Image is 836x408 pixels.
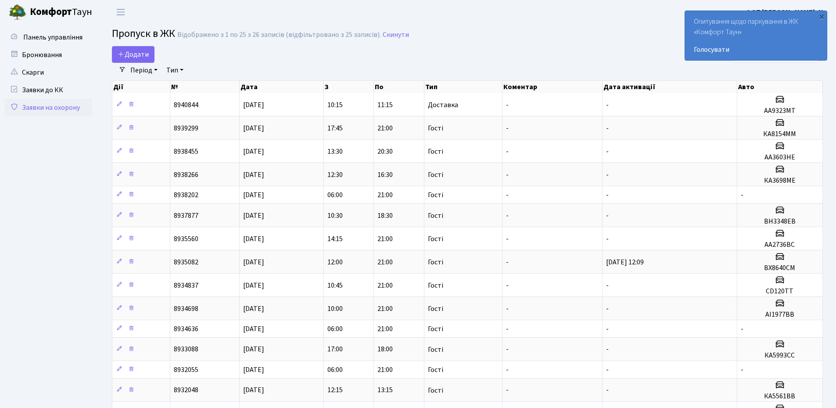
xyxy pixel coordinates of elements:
[243,123,264,133] span: [DATE]
[327,123,343,133] span: 17:45
[817,12,826,21] div: ×
[377,345,393,354] span: 18:00
[741,311,819,319] h5: АІ1977ВВ
[606,123,609,133] span: -
[327,365,343,375] span: 06:00
[243,100,264,110] span: [DATE]
[30,5,92,20] span: Таун
[377,365,393,375] span: 21:00
[502,81,603,93] th: Коментар
[174,100,198,110] span: 8940844
[327,234,343,244] span: 14:15
[4,99,92,116] a: Заявки на охорону
[243,257,264,267] span: [DATE]
[741,264,819,272] h5: ВХ8640СМ
[685,11,827,60] div: Опитування щодо паркування в ЖК «Комфорт Таун»
[424,81,502,93] th: Тип
[606,386,609,395] span: -
[428,387,443,394] span: Гості
[741,324,743,334] span: -
[606,365,609,375] span: -
[374,81,424,93] th: По
[737,81,823,93] th: Авто
[606,147,609,156] span: -
[428,305,443,312] span: Гості
[506,365,509,375] span: -
[377,211,393,220] span: 18:30
[606,345,609,354] span: -
[741,351,819,360] h5: КА5993СС
[327,190,343,200] span: 06:00
[506,257,509,267] span: -
[741,392,819,401] h5: КА5561ВВ
[606,281,609,290] span: -
[118,50,149,59] span: Додати
[428,235,443,242] span: Гості
[174,123,198,133] span: 8939299
[606,211,609,220] span: -
[506,147,509,156] span: -
[506,100,509,110] span: -
[174,324,198,334] span: 8934636
[174,257,198,267] span: 8935082
[110,5,132,19] button: Переключити навігацію
[746,7,825,17] b: ФОП [PERSON_NAME]. Н.
[741,217,819,226] h5: ВН3348ЕВ
[428,148,443,155] span: Гості
[23,32,83,42] span: Панель управління
[174,234,198,244] span: 8935560
[506,234,509,244] span: -
[327,281,343,290] span: 10:45
[506,281,509,290] span: -
[4,64,92,81] a: Скарги
[606,234,609,244] span: -
[112,26,175,41] span: Пропуск в ЖК
[174,386,198,395] span: 8932048
[606,304,609,314] span: -
[112,81,170,93] th: Дії
[377,170,393,180] span: 16:30
[327,386,343,395] span: 12:15
[324,81,374,93] th: З
[243,234,264,244] span: [DATE]
[243,324,264,334] span: [DATE]
[174,147,198,156] span: 8938455
[428,171,443,178] span: Гості
[741,130,819,138] h5: КА8154ММ
[243,281,264,290] span: [DATE]
[9,4,26,21] img: logo.png
[741,177,819,185] h5: КА3698МЕ
[506,324,509,334] span: -
[428,325,443,332] span: Гості
[174,170,198,180] span: 8938266
[603,81,737,93] th: Дата активації
[428,101,458,108] span: Доставка
[327,147,343,156] span: 13:30
[163,63,187,78] a: Тип
[243,386,264,395] span: [DATE]
[428,125,443,132] span: Гості
[377,190,393,200] span: 21:00
[174,345,198,354] span: 8933088
[327,345,343,354] span: 17:00
[741,153,819,162] h5: АА3603НЕ
[377,100,393,110] span: 11:15
[327,100,343,110] span: 10:15
[112,46,154,63] a: Додати
[174,190,198,200] span: 8938202
[428,259,443,266] span: Гості
[377,386,393,395] span: 13:15
[30,5,72,19] b: Комфорт
[327,211,343,220] span: 10:30
[4,46,92,64] a: Бронювання
[606,257,644,267] span: [DATE] 12:09
[741,107,819,115] h5: АА9323МТ
[243,304,264,314] span: [DATE]
[506,304,509,314] span: -
[127,63,161,78] a: Період
[4,29,92,46] a: Панель управління
[327,304,343,314] span: 10:00
[174,365,198,375] span: 8932055
[428,346,443,353] span: Гості
[327,324,343,334] span: 06:00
